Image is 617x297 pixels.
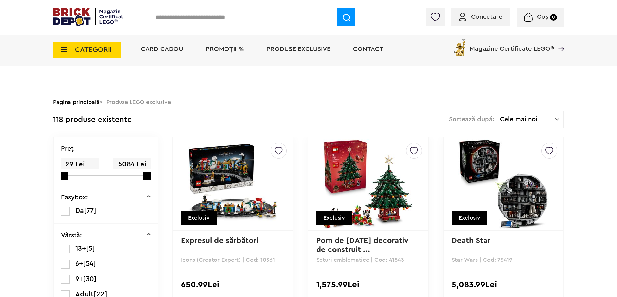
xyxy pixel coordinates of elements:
p: Icons (Creator Expert) | Cod: 10361 [181,257,285,263]
div: Exclusiv [452,211,487,225]
img: Pom de Crăciun decorativ de construit în familie [323,139,413,229]
span: Conectare [471,14,502,20]
span: Magazine Certificate LEGO® [470,37,554,52]
a: Expresul de sărbători [181,237,258,245]
span: [30] [83,275,97,282]
small: 0 [550,14,557,21]
a: Magazine Certificate LEGO® [554,37,564,44]
a: Card Cadou [141,46,183,52]
a: Pagina principală [53,99,100,105]
span: 9+ [75,275,83,282]
span: [77] [84,207,96,214]
img: Expresul de sărbători [188,139,278,229]
p: Vârstă: [61,232,82,239]
a: Conectare [459,14,502,20]
div: 1,575.99Lei [316,281,420,289]
span: 5084 Lei [113,158,150,171]
div: Exclusiv [316,211,352,225]
div: Exclusiv [181,211,217,225]
span: [54] [83,260,96,267]
span: Coș [537,14,548,20]
span: 6+ [75,260,83,267]
span: Sortează după: [449,116,495,122]
a: Produse exclusive [267,46,330,52]
a: Pom de [DATE] decorativ de construit ... [316,237,411,254]
span: CATEGORII [75,46,112,53]
div: 650.99Lei [181,281,285,289]
img: Death Star [458,139,549,229]
div: 118 produse existente [53,111,132,129]
a: Contact [353,46,383,52]
p: Easybox: [61,194,88,201]
p: Preţ [61,145,74,152]
span: [5] [86,245,95,252]
span: Da [75,207,84,214]
a: PROMOȚII % [206,46,244,52]
div: 5,083.99Lei [452,281,555,289]
a: Death Star [452,237,490,245]
div: > Produse LEGO exclusive [53,94,564,111]
p: Star Wars | Cod: 75419 [452,257,555,263]
span: 29 Lei [61,158,99,171]
span: 13+ [75,245,86,252]
p: Seturi emblematice | Cod: 41843 [316,257,420,263]
span: Cele mai noi [500,116,555,122]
